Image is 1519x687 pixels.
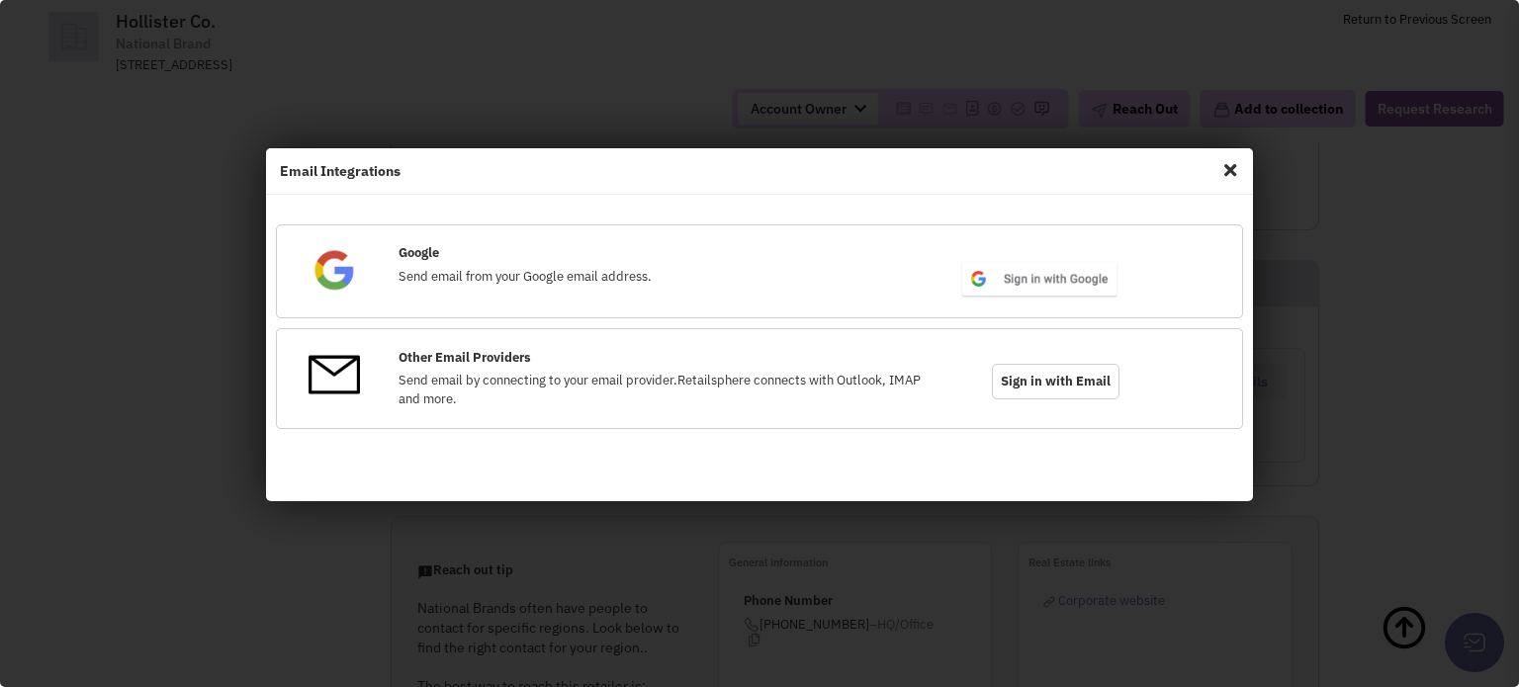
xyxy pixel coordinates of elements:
[309,349,360,400] img: OtherEmail.png
[399,372,921,407] span: Send email by connecting to your email provider.Retailsphere connects with Outlook, IMAP and more.
[992,364,1119,400] span: Sign in with Email
[1217,154,1243,186] span: Close
[280,162,1239,180] h4: Email Integrations
[399,268,652,285] span: Send email from your Google email address.
[959,259,1120,298] img: btn_google_signin_light_normal_web@2x.png
[399,244,439,263] label: Google
[309,244,360,296] img: Google.png
[399,349,531,368] label: Other Email Providers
